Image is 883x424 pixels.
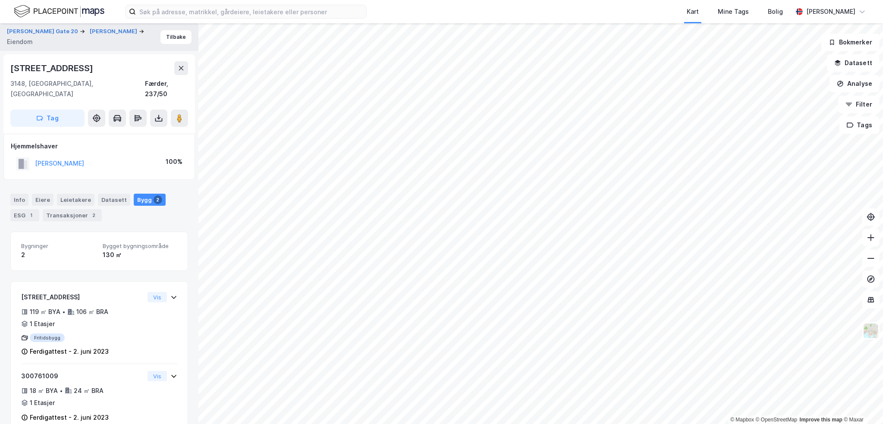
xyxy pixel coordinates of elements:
[840,383,883,424] div: Kontrollprogram for chat
[27,211,36,220] div: 1
[160,30,192,44] button: Tilbake
[30,319,55,329] div: 1 Etasjer
[830,75,880,92] button: Analyse
[30,386,58,396] div: 18 ㎡ BYA
[90,211,98,220] div: 2
[57,194,94,206] div: Leietakere
[136,5,366,18] input: Søk på adresse, matrikkel, gårdeiere, leietakere eller personer
[103,250,177,260] div: 130 ㎡
[840,383,883,424] iframe: Chat Widget
[718,6,749,17] div: Mine Tags
[60,387,63,394] div: •
[687,6,699,17] div: Kart
[21,242,96,250] span: Bygninger
[30,412,109,423] div: Ferdigattest - 2. juni 2023
[30,346,109,357] div: Ferdigattest - 2. juni 2023
[43,209,102,221] div: Transaksjoner
[7,27,80,36] button: [PERSON_NAME] Gate 20
[148,292,167,302] button: Vis
[768,6,783,17] div: Bolig
[21,250,96,260] div: 2
[76,307,108,317] div: 106 ㎡ BRA
[30,307,60,317] div: 119 ㎡ BYA
[756,417,798,423] a: OpenStreetMap
[30,398,55,408] div: 1 Etasjer
[821,34,880,51] button: Bokmerker
[839,116,880,134] button: Tags
[10,61,95,75] div: [STREET_ADDRESS]
[98,194,130,206] div: Datasett
[32,194,53,206] div: Eiere
[145,79,188,99] div: Færder, 237/50
[7,37,33,47] div: Eiendom
[10,194,28,206] div: Info
[10,209,39,221] div: ESG
[806,6,855,17] div: [PERSON_NAME]
[90,27,139,36] button: [PERSON_NAME]
[730,417,754,423] a: Mapbox
[103,242,177,250] span: Bygget bygningsområde
[134,194,166,206] div: Bygg
[148,371,167,381] button: Vis
[21,371,144,381] div: 300761009
[166,157,182,167] div: 100%
[154,195,162,204] div: 2
[14,4,104,19] img: logo.f888ab2527a4732fd821a326f86c7f29.svg
[838,96,880,113] button: Filter
[62,308,66,315] div: •
[827,54,880,72] button: Datasett
[10,110,85,127] button: Tag
[800,417,842,423] a: Improve this map
[21,292,144,302] div: [STREET_ADDRESS]
[11,141,188,151] div: Hjemmelshaver
[10,79,145,99] div: 3148, [GEOGRAPHIC_DATA], [GEOGRAPHIC_DATA]
[863,323,879,339] img: Z
[74,386,104,396] div: 24 ㎡ BRA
